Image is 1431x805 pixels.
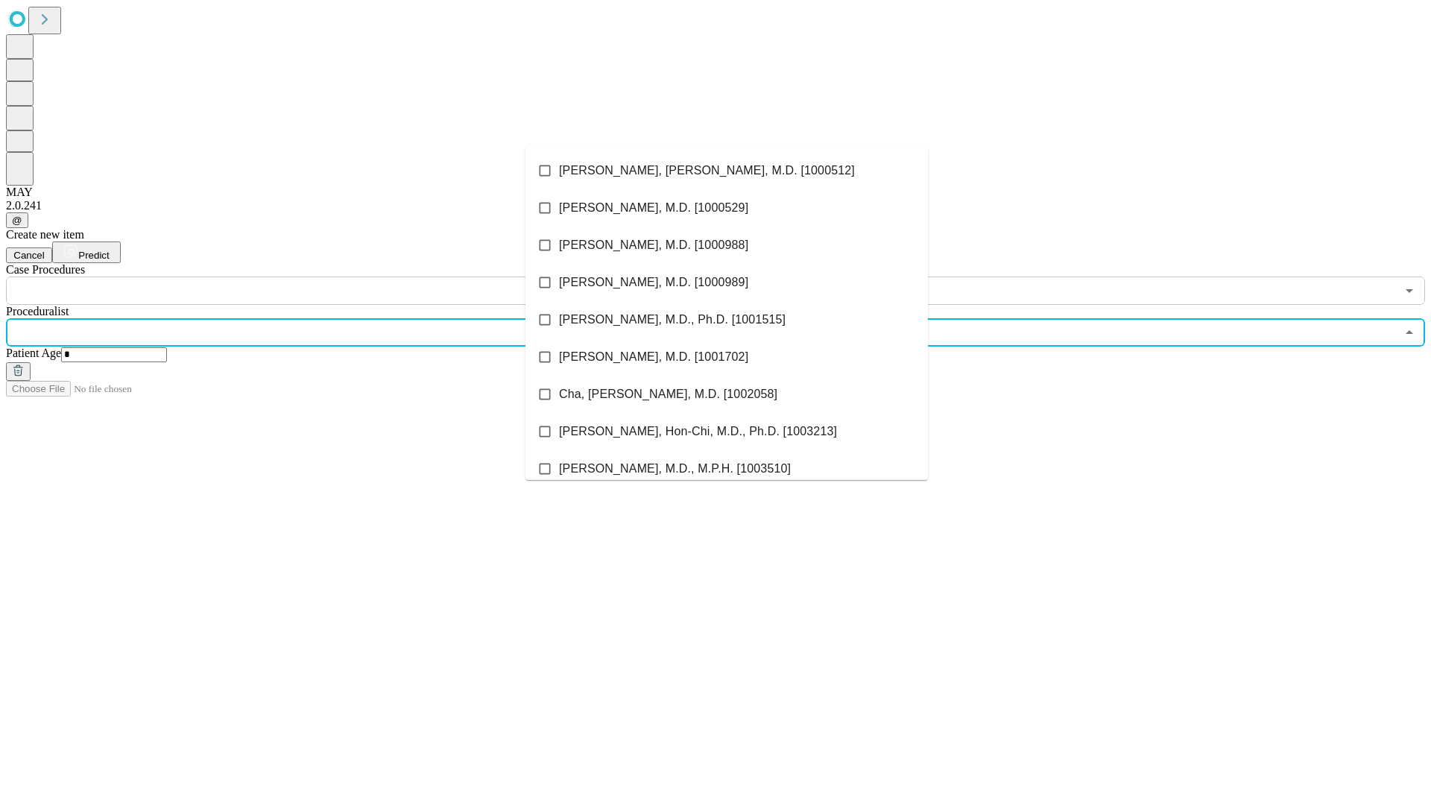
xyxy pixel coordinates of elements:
[1399,322,1420,343] button: Close
[559,311,786,329] span: [PERSON_NAME], M.D., Ph.D. [1001515]
[559,385,777,403] span: Cha, [PERSON_NAME], M.D. [1002058]
[6,347,61,359] span: Patient Age
[6,228,84,241] span: Create new item
[52,241,121,263] button: Predict
[13,250,45,261] span: Cancel
[6,199,1425,212] div: 2.0.241
[559,162,855,180] span: [PERSON_NAME], [PERSON_NAME], M.D. [1000512]
[1399,280,1420,301] button: Open
[6,247,52,263] button: Cancel
[78,250,109,261] span: Predict
[6,212,28,228] button: @
[6,186,1425,199] div: MAY
[559,236,748,254] span: [PERSON_NAME], M.D. [1000988]
[559,274,748,291] span: [PERSON_NAME], M.D. [1000989]
[559,423,837,441] span: [PERSON_NAME], Hon-Chi, M.D., Ph.D. [1003213]
[6,263,85,276] span: Scheduled Procedure
[559,348,748,366] span: [PERSON_NAME], M.D. [1001702]
[6,305,69,318] span: Proceduralist
[12,215,22,226] span: @
[559,460,791,478] span: [PERSON_NAME], M.D., M.P.H. [1003510]
[559,199,748,217] span: [PERSON_NAME], M.D. [1000529]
